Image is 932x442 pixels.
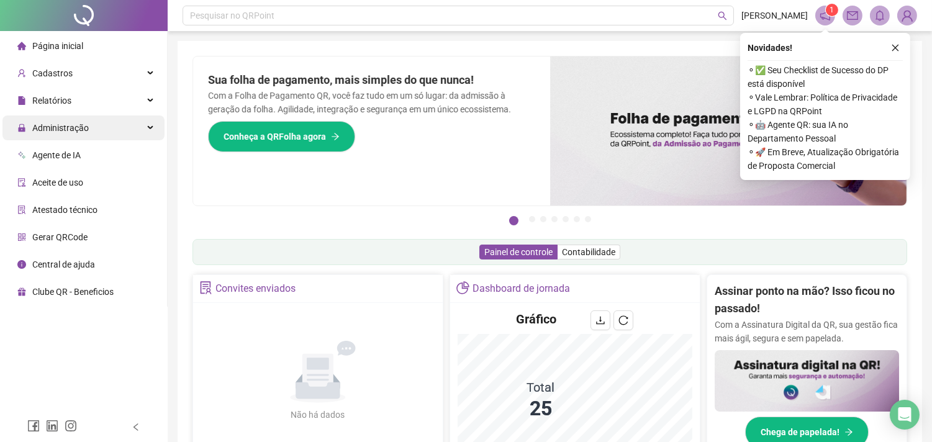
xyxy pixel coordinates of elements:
span: Aceite de uso [32,178,83,187]
span: mail [847,10,858,21]
span: Relatórios [32,96,71,106]
span: arrow-right [844,428,853,436]
span: close [891,43,900,52]
p: Com a Folha de Pagamento QR, você faz tudo em um só lugar: da admissão à geração da folha. Agilid... [208,89,535,116]
span: Agente de IA [32,150,81,160]
span: Cadastros [32,68,73,78]
span: 1 [830,6,835,14]
span: Central de ajuda [32,259,95,269]
span: notification [820,10,831,21]
sup: 1 [826,4,838,16]
img: banner%2F02c71560-61a6-44d4-94b9-c8ab97240462.png [715,350,899,412]
div: Open Intercom Messenger [890,400,920,430]
button: 4 [551,216,558,222]
button: 3 [540,216,546,222]
span: bell [874,10,885,21]
span: file [17,96,26,105]
span: facebook [27,420,40,432]
div: Não há dados [261,408,375,422]
span: lock [17,124,26,132]
span: instagram [65,420,77,432]
button: 6 [574,216,580,222]
span: reload [618,315,628,325]
span: solution [199,281,212,294]
span: ⚬ Vale Lembrar: Política de Privacidade e LGPD na QRPoint [748,91,903,118]
span: search [718,11,727,20]
span: info-circle [17,260,26,269]
span: Painel de controle [484,247,553,257]
span: Novidades ! [748,41,792,55]
span: pie-chart [456,281,469,294]
span: Página inicial [32,41,83,51]
h2: Assinar ponto na mão? Isso ficou no passado! [715,282,899,318]
p: Com a Assinatura Digital da QR, sua gestão fica mais ágil, segura e sem papelada. [715,318,899,345]
span: user-add [17,69,26,78]
span: arrow-right [331,132,340,141]
button: 1 [509,216,518,225]
span: left [132,423,140,431]
span: ⚬ 🤖 Agente QR: sua IA no Departamento Pessoal [748,118,903,145]
button: 2 [529,216,535,222]
span: Atestado técnico [32,205,97,215]
span: ⚬ 🚀 Em Breve, Atualização Obrigatória de Proposta Comercial [748,145,903,173]
span: home [17,42,26,50]
span: Chega de papelada! [761,425,839,439]
img: 83797 [898,6,916,25]
span: ⚬ ✅ Seu Checklist de Sucesso do DP está disponível [748,63,903,91]
button: Conheça a QRFolha agora [208,121,355,152]
span: gift [17,287,26,296]
span: Contabilidade [562,247,615,257]
span: solution [17,205,26,214]
span: audit [17,178,26,187]
span: Conheça a QRFolha agora [224,130,326,143]
span: Clube QR - Beneficios [32,287,114,297]
span: [PERSON_NAME] [741,9,808,22]
span: qrcode [17,233,26,241]
div: Convites enviados [215,278,296,299]
h2: Sua folha de pagamento, mais simples do que nunca! [208,71,535,89]
span: Administração [32,123,89,133]
button: 7 [585,216,591,222]
img: banner%2F8d14a306-6205-4263-8e5b-06e9a85ad873.png [550,56,907,205]
span: linkedin [46,420,58,432]
span: download [595,315,605,325]
button: 5 [563,216,569,222]
span: Gerar QRCode [32,232,88,242]
div: Dashboard de jornada [473,278,570,299]
h4: Gráfico [516,310,556,328]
